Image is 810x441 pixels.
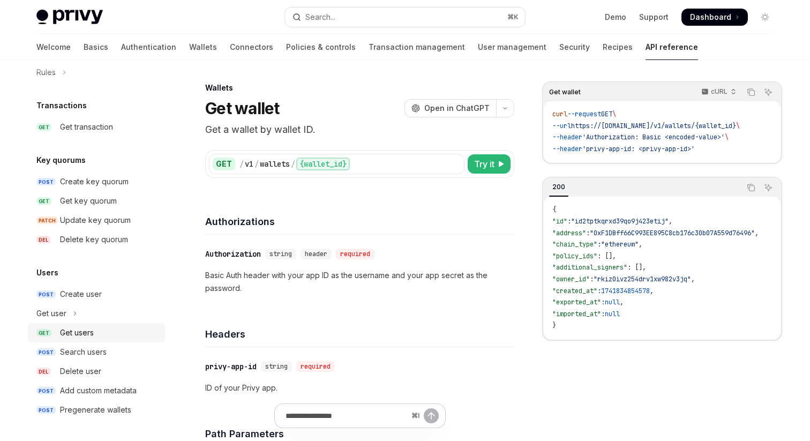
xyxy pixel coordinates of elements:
[36,329,51,337] span: GET
[507,13,519,21] span: ⌘ K
[60,288,102,301] div: Create user
[582,145,695,153] span: 'privy-app-id: <privy-app-id>'
[60,384,137,397] div: Add custom metadata
[239,159,244,169] div: /
[552,263,627,272] span: "additional_signers"
[286,404,407,428] input: Ask a question...
[230,34,273,60] a: Connectors
[205,382,514,394] p: ID of your Privy app.
[594,275,691,283] span: "rkiz0ivz254drv1xw982v3jq"
[296,158,350,170] div: {wallet_id}
[60,403,131,416] div: Pregenerate wallets
[28,342,165,362] a: POSTSearch users
[552,122,571,130] span: --url
[60,214,131,227] div: Update key quorum
[586,229,590,237] span: :
[571,122,736,130] span: https://[DOMAIN_NAME]/v1/wallets/{wallet_id}
[305,11,335,24] div: Search...
[650,287,654,295] span: ,
[205,214,514,229] h4: Authorizations
[291,159,295,169] div: /
[695,83,741,101] button: cURL
[552,310,601,318] span: "imported_at"
[60,175,129,188] div: Create key quorum
[597,240,601,249] span: :
[336,249,374,259] div: required
[36,154,86,167] h5: Key quorums
[205,327,514,341] h4: Headers
[36,216,58,225] span: PATCH
[121,34,176,60] a: Authentication
[552,217,567,226] span: "id"
[552,275,590,283] span: "owner_id"
[296,361,335,372] div: required
[28,117,165,137] a: GETGet transaction
[736,122,740,130] span: \
[369,34,465,60] a: Transaction management
[468,154,511,174] button: Try it
[549,88,581,96] span: Get wallet
[761,181,775,195] button: Ask AI
[711,87,727,96] p: cURL
[424,408,439,423] button: Send message
[552,133,582,141] span: --header
[36,348,56,356] span: POST
[620,298,624,307] span: ,
[552,229,586,237] span: "address"
[285,8,525,27] button: Open search
[286,34,356,60] a: Policies & controls
[260,159,290,169] div: wallets
[213,158,235,170] div: GET
[601,240,639,249] span: "ethereum"
[552,110,567,118] span: curl
[571,217,669,226] span: "id2tptkqrxd39qo9j423etij"
[639,240,642,249] span: ,
[669,217,672,226] span: ,
[681,9,748,26] a: Dashboard
[601,287,650,295] span: 1741834854578
[755,229,759,237] span: ,
[627,263,646,272] span: : [],
[404,99,496,117] button: Open in ChatGPT
[60,121,113,133] div: Get transaction
[205,361,257,372] div: privy-app-id
[60,233,128,246] div: Delete key quorum
[744,181,758,195] button: Copy the contents from the code block
[603,34,633,60] a: Recipes
[36,99,87,112] h5: Transactions
[36,266,58,279] h5: Users
[756,9,774,26] button: Toggle dark mode
[639,12,669,23] a: Support
[36,123,51,131] span: GET
[36,10,103,25] img: light logo
[474,158,494,170] span: Try it
[36,178,56,186] span: POST
[567,110,601,118] span: --request
[725,133,729,141] span: \
[84,34,108,60] a: Basics
[205,249,261,259] div: Authorization
[601,110,612,118] span: GET
[60,346,107,358] div: Search users
[590,275,594,283] span: :
[582,133,725,141] span: 'Authorization: Basic <encoded-value>'
[590,229,755,237] span: "0xF1DBff66C993EE895C8cb176c30b07A559d76496"
[189,34,217,60] a: Wallets
[28,285,165,304] a: POSTCreate user
[254,159,259,169] div: /
[28,211,165,230] a: PATCHUpdate key quorum
[691,275,695,283] span: ,
[424,103,490,114] span: Open in ChatGPT
[36,368,50,376] span: DEL
[60,365,101,378] div: Delete user
[612,110,616,118] span: \
[36,387,56,395] span: POST
[60,195,117,207] div: Get key quorum
[36,290,56,298] span: POST
[36,307,66,320] div: Get user
[552,287,597,295] span: "created_at"
[28,191,165,211] a: GETGet key quorum
[36,34,71,60] a: Welcome
[605,12,626,23] a: Demo
[245,159,253,169] div: v1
